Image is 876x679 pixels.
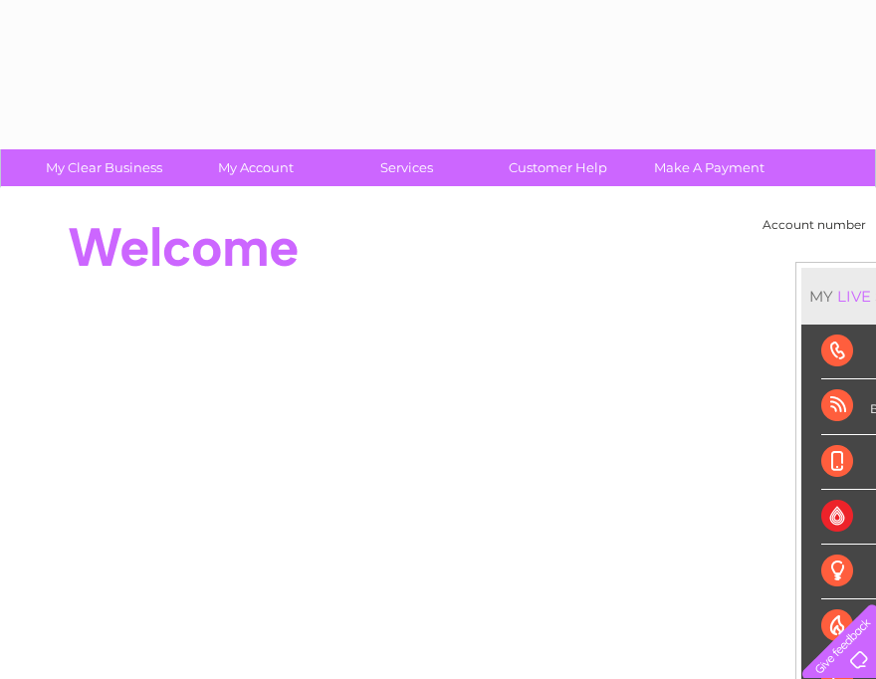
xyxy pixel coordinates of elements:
td: Account number [758,208,871,242]
a: My Account [173,149,337,186]
a: My Clear Business [22,149,186,186]
a: Services [325,149,489,186]
a: Make A Payment [627,149,791,186]
div: LIVE [833,287,875,306]
a: Customer Help [476,149,640,186]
